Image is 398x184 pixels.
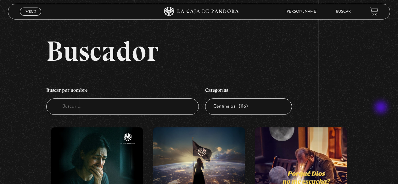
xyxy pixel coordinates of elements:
[282,10,324,14] span: [PERSON_NAME]
[336,10,351,14] a: Buscar
[46,84,199,98] h4: Buscar por nombre
[46,37,390,65] h2: Buscador
[25,10,36,14] span: Menu
[205,84,292,98] h4: Categorías
[23,15,38,19] span: Cerrar
[370,7,378,16] a: View your shopping cart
